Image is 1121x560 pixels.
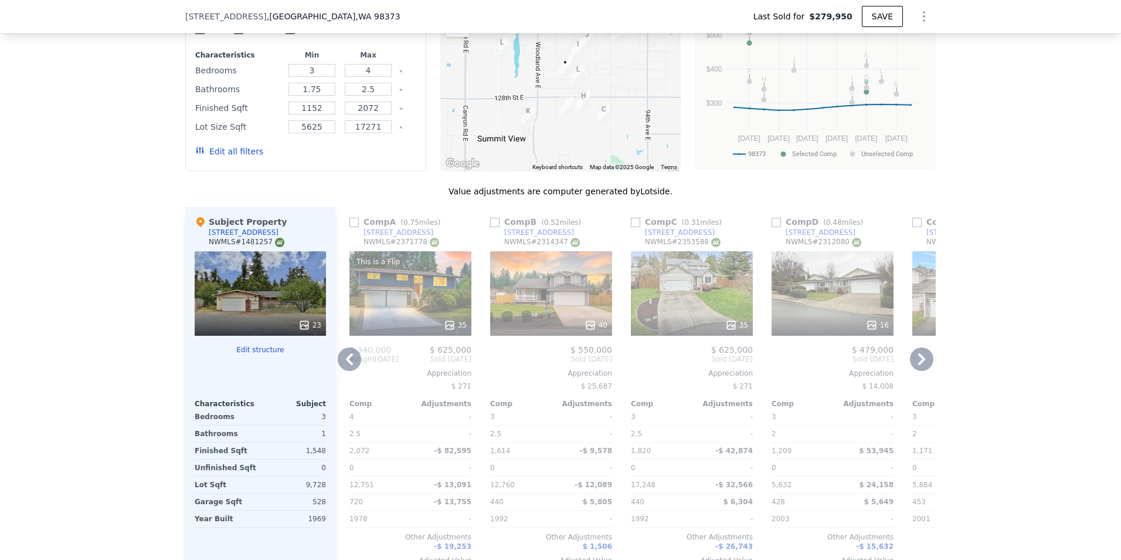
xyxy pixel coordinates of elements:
[263,426,326,442] div: 1
[349,498,363,506] span: 720
[645,237,721,247] div: NWMLS # 2353588
[912,532,1034,542] div: Other Adjustments
[490,399,551,409] div: Comp
[349,345,391,355] span: $ 340,000
[772,532,894,542] div: Other Adjustments
[263,460,326,476] div: 0
[570,345,612,355] span: $ 550,000
[912,447,932,455] span: 1,171
[590,164,654,170] span: Map data ©2025 Google
[835,409,894,425] div: -
[912,399,973,409] div: Comp
[490,216,586,228] div: Comp B
[694,409,753,425] div: -
[490,481,515,489] span: 12,760
[684,218,700,227] span: 0.31
[349,511,408,527] div: 1978
[263,511,326,527] div: 1969
[715,481,753,489] span: -$ 32,566
[715,447,753,455] span: -$ 42,874
[490,511,549,527] div: 1992
[631,498,644,506] span: 440
[490,228,574,237] a: [STREET_ADDRESS]
[195,460,258,476] div: Unfinished Sqft
[349,426,408,442] div: 2.5
[912,369,1034,378] div: Appreciation
[772,426,830,442] div: 2
[747,29,752,36] text: A
[349,413,354,421] span: 4
[835,460,894,476] div: -
[912,426,971,442] div: 2
[342,50,394,60] div: Max
[532,163,583,171] button: Keyboard shortcuts
[553,426,612,442] div: -
[711,345,753,355] span: $ 625,000
[576,24,598,53] div: 8027 117th Street Ct E
[792,150,837,158] text: Selected Comp
[403,218,419,227] span: 0.75
[567,59,589,88] div: 12415 78th Ave E
[195,146,263,157] button: Edit all filters
[399,106,403,111] button: Clear
[809,11,852,22] span: $279,950
[645,228,715,237] div: [STREET_ADDRESS]
[583,498,612,506] span: $ 5,805
[926,228,996,237] div: [STREET_ADDRESS]
[349,481,374,489] span: 12,751
[195,477,258,493] div: Lot Sqft
[430,345,471,355] span: $ 625,000
[263,477,326,493] div: 9,728
[504,237,580,247] div: NWMLS # 2314347
[396,218,445,227] span: ( miles)
[491,32,513,61] div: 6203 119th St E
[490,369,612,378] div: Appreciation
[772,481,792,489] span: 5,632
[354,256,402,268] div: This is a Flip
[912,464,917,472] span: 0
[631,481,655,489] span: 17,248
[263,409,326,425] div: 3
[826,134,848,143] text: [DATE]
[544,218,560,227] span: 0.52
[580,447,612,455] span: -$ 9,578
[856,542,894,551] span: -$ 15,632
[912,481,932,489] span: 5,884
[195,345,326,355] button: Edit structure
[631,369,753,378] div: Appreciation
[912,413,917,421] span: 3
[862,6,903,27] button: SAVE
[796,134,818,143] text: [DATE]
[444,319,467,331] div: 35
[631,464,636,472] span: 0
[349,532,471,542] div: Other Adjustments
[551,399,612,409] div: Adjustments
[694,426,753,442] div: -
[490,355,612,364] span: Sold [DATE]
[631,532,753,542] div: Other Adjustments
[677,218,726,227] span: ( miles)
[762,86,766,93] text: C
[267,11,400,22] span: , [GEOGRAPHIC_DATA]
[694,460,753,476] div: -
[490,413,495,421] span: 3
[748,68,752,75] text: F
[349,355,399,364] div: [DATE]
[399,125,403,130] button: Clear
[443,156,482,171] a: Open this area in Google Maps (opens a new window)
[413,409,471,425] div: -
[553,409,612,425] div: -
[725,319,748,331] div: 35
[926,237,1002,247] div: NWMLS # 2361271
[852,345,894,355] span: $ 479,000
[792,56,796,63] text: J
[349,355,375,364] span: Bought
[195,100,281,116] div: Finished Sqft
[706,99,722,107] text: $300
[349,369,471,378] div: Appreciation
[772,447,792,455] span: 1,209
[862,382,894,390] span: $ 14,008
[195,426,258,442] div: Bathrooms
[517,100,539,130] div: 13402 68th Avenue Ct E
[702,19,928,166] div: A chart.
